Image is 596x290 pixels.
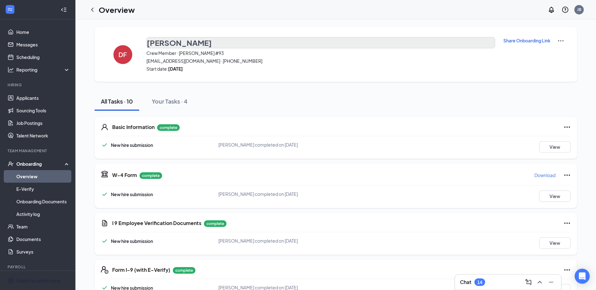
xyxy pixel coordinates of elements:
svg: Notifications [548,6,555,13]
a: Activity log [16,208,70,220]
button: Minimize [546,277,556,287]
div: Payroll [8,264,69,270]
svg: Ellipses [563,171,571,179]
span: Crew Member · [PERSON_NAME] #93 [146,50,495,56]
div: Switch to admin view [16,277,60,284]
svg: ComposeMessage [525,278,532,286]
button: Download [534,170,556,180]
h5: Form I-9 (with E-Verify) [112,266,170,273]
svg: ChevronUp [536,278,544,286]
div: Hiring [8,82,69,88]
span: Start date: [146,66,495,72]
svg: Ellipses [563,219,571,227]
a: Documents [16,233,70,245]
div: Onboarding [16,161,65,167]
a: Scheduling [16,51,70,63]
svg: ChevronLeft [89,6,96,13]
span: [PERSON_NAME] completed on [DATE] [218,142,298,148]
a: Talent Network [16,129,70,142]
svg: Collapse [61,7,67,13]
a: Onboarding Documents [16,195,70,208]
div: Reporting [16,67,70,73]
h5: I 9 Employee Verification Documents [112,220,201,227]
svg: TaxGovernmentIcon [101,170,108,178]
svg: FormI9EVerifyIcon [101,266,108,274]
svg: WorkstreamLogo [7,6,13,13]
p: complete [173,267,195,274]
button: View [539,191,571,202]
svg: Checkmark [101,237,108,245]
span: New hire submission [111,191,153,197]
svg: QuestionInfo [561,6,569,13]
button: View [539,237,571,249]
svg: CustomFormIcon [101,219,108,227]
h3: Chat [460,279,471,286]
div: JB [577,7,581,12]
a: Applicants [16,92,70,104]
div: All Tasks · 10 [101,97,133,105]
a: Home [16,26,70,38]
span: [EMAIL_ADDRESS][DOMAIN_NAME] · [PHONE_NUMBER] [146,58,495,64]
div: Team Management [8,148,69,153]
p: complete [204,220,227,227]
span: [PERSON_NAME] completed on [DATE] [218,191,298,197]
svg: Checkmark [101,141,108,149]
h5: Basic Information [112,124,155,131]
button: View [539,141,571,153]
svg: Settings [8,277,14,284]
h3: [PERSON_NAME] [147,37,212,48]
a: Team [16,220,70,233]
button: DF [107,37,139,72]
h4: DF [118,52,127,57]
a: Messages [16,38,70,51]
svg: Ellipses [563,266,571,274]
button: ComposeMessage [523,277,533,287]
svg: User [101,123,108,131]
button: Share Onboarding Link [503,37,551,44]
div: Open Intercom Messenger [575,269,590,284]
a: Job Postings [16,117,70,129]
a: Overview [16,170,70,183]
a: Sourcing Tools [16,104,70,117]
span: New hire submission [111,142,153,148]
p: Download [534,172,555,178]
svg: Analysis [8,67,14,73]
svg: Checkmark [101,191,108,198]
img: More Actions [557,37,565,45]
button: ChevronUp [535,277,545,287]
h1: Overview [99,4,135,15]
span: New hire submission [111,238,153,244]
a: E-Verify [16,183,70,195]
div: 14 [477,280,482,285]
a: Surveys [16,245,70,258]
svg: Minimize [547,278,555,286]
svg: Ellipses [563,123,571,131]
p: complete [139,172,162,179]
div: Your Tasks · 4 [152,97,188,105]
svg: UserCheck [8,161,14,167]
button: [PERSON_NAME] [146,37,495,48]
h5: W-4 Form [112,172,137,179]
p: complete [157,124,180,131]
strong: [DATE] [168,66,183,72]
span: [PERSON_NAME] completed on [DATE] [218,238,298,244]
